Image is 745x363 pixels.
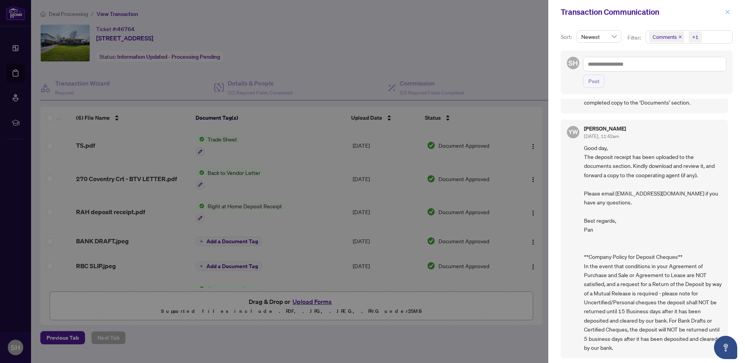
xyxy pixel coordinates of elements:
span: Comments [649,31,684,42]
span: Comments [653,33,677,41]
h5: [PERSON_NAME] [584,126,626,131]
p: Sort: [561,33,573,41]
span: close [678,35,682,39]
div: Transaction Communication [561,6,722,18]
button: Open asap [714,336,737,359]
span: [DATE], 11:42am [584,133,619,139]
span: SH [568,58,578,68]
p: Filter: [627,33,642,42]
span: Good day, The deposit receipt has been uploaded to the documents section. Kindly download and rev... [584,143,722,353]
span: close [725,9,730,15]
div: +1 [692,33,698,41]
span: Newest [581,31,617,42]
button: Post [583,75,605,88]
span: YW [568,127,578,137]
